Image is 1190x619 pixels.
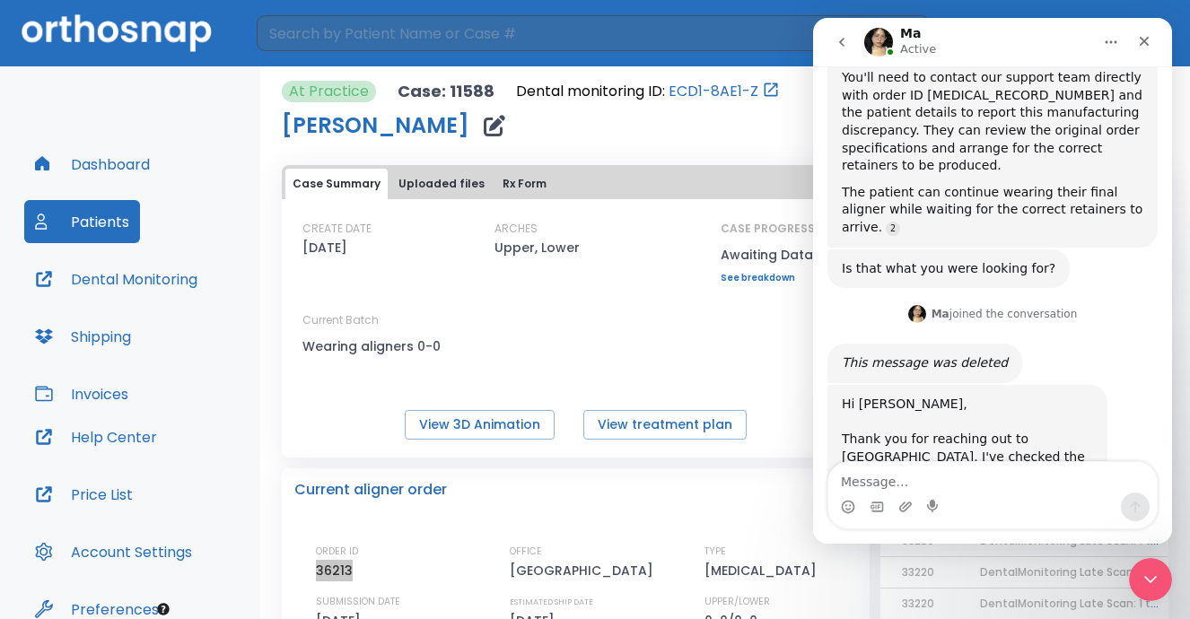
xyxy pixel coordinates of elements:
[24,315,142,358] button: Shipping
[289,81,369,102] p: At Practice
[494,221,538,237] p: ARCHES
[282,115,469,136] h1: [PERSON_NAME]
[316,544,358,560] p: ORDER ID
[405,410,555,440] button: View 3D Animation
[285,169,388,199] button: Case Summary
[494,237,580,258] p: Upper, Lower
[813,18,1172,544] iframe: Intercom live chat
[285,169,866,199] div: tabs
[721,273,815,283] a: See breakdown
[316,560,359,581] p: 36213
[495,169,554,199] button: Rx Form
[302,237,347,258] p: [DATE]
[302,312,464,328] p: Current Batch
[114,482,128,496] button: Start recording
[257,15,899,51] input: Search by Patient Name or Case #
[316,594,400,610] p: SUBMISSION DATE
[308,475,337,503] button: Send a message…
[510,560,660,581] p: [GEOGRAPHIC_DATA]
[28,482,42,496] button: Emoji picker
[902,596,934,611] span: 33220
[85,482,100,496] button: Upload attachment
[24,415,168,458] button: Help Center
[24,473,144,516] button: Price List
[24,257,208,301] button: Dental Monitoring
[29,378,280,554] div: Hi [PERSON_NAME], ​ Thank you for reaching out to [GEOGRAPHIC_DATA]. I've checked the order on my...
[294,479,447,501] p: Current aligner order
[510,594,593,610] p: ESTIMATED SHIP DATE
[1129,558,1172,601] iframe: Intercom live chat
[721,221,815,237] p: CASE PROGRESS
[516,81,780,102] div: Open patient in dental monitoring portal
[902,564,934,580] span: 33220
[721,244,815,266] p: Awaiting Data
[24,200,140,243] button: Patients
[510,544,542,560] p: OFFICE
[583,410,747,440] button: View treatment plan
[15,444,344,475] textarea: Message…
[302,336,464,357] p: Wearing aligners 0-0
[398,81,494,102] p: Case: 11588
[391,169,492,199] button: Uploaded files
[57,482,71,496] button: Gif picker
[155,601,171,617] div: Tooltip anchor
[704,544,726,560] p: TYPE
[975,17,1168,49] button: [PERSON_NAME]
[302,221,372,237] p: CREATE DATE
[516,81,665,102] p: Dental monitoring ID:
[704,560,823,581] p: [MEDICAL_DATA]
[24,372,139,415] button: Invoices
[14,367,294,617] div: Hi [PERSON_NAME],​Thank you for reaching out to [GEOGRAPHIC_DATA]. I've checked the order on my e...
[24,143,161,186] button: Dashboard
[669,81,758,102] a: ECD1-8AE1-Z
[22,14,212,51] img: Orthosnap
[704,594,770,610] p: UPPER/LOWER
[24,530,203,573] button: Account Settings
